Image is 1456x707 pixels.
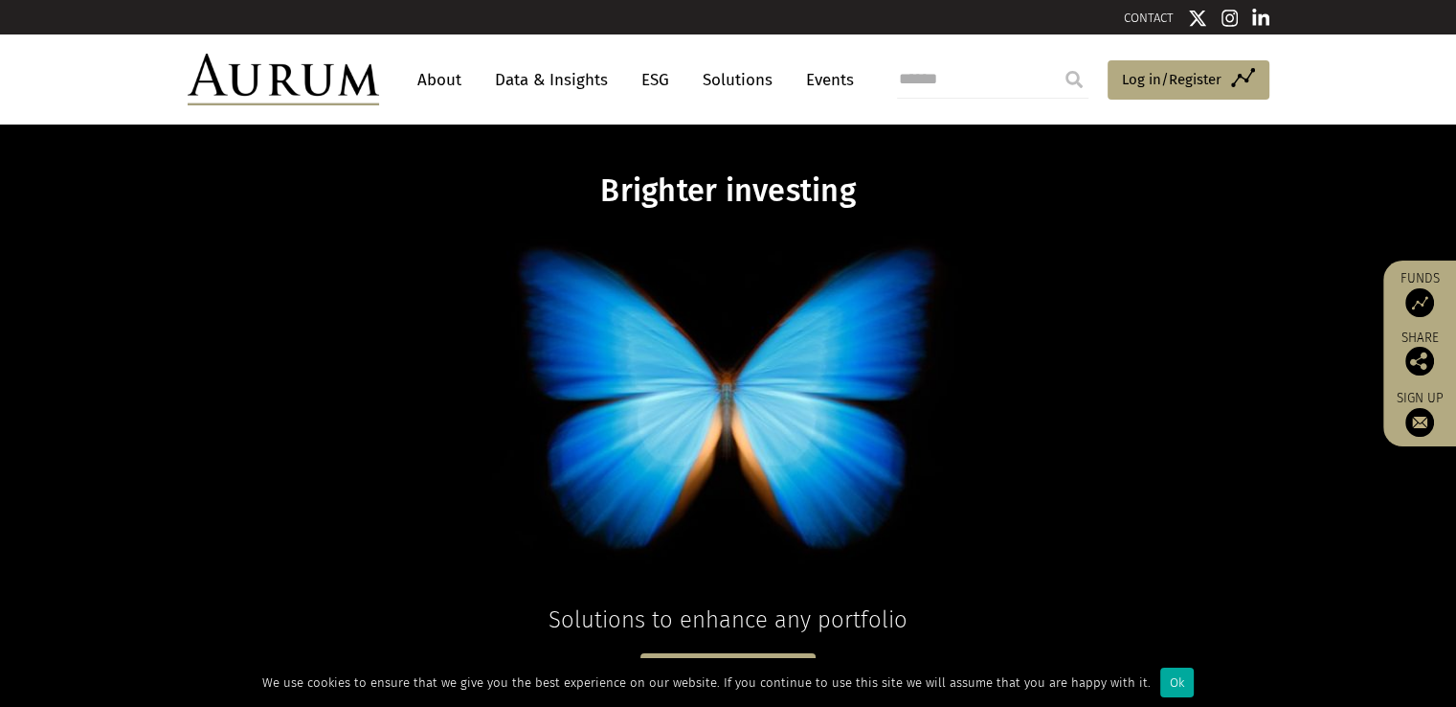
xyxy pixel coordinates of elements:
span: Solutions to enhance any portfolio [549,606,907,633]
a: ESG [632,62,679,98]
img: Aurum [188,54,379,105]
input: Submit [1055,60,1093,99]
img: Instagram icon [1221,9,1239,28]
a: Solutions [693,62,782,98]
img: Linkedin icon [1252,9,1269,28]
a: Sign up [1393,390,1446,437]
a: Solutions [640,653,816,702]
a: CONTACT [1124,11,1174,25]
span: Log in/Register [1122,68,1221,91]
img: Share this post [1405,347,1434,376]
a: Funds [1393,270,1446,317]
a: Log in/Register [1108,60,1269,101]
a: Events [796,62,854,98]
a: About [408,62,471,98]
img: Twitter icon [1188,9,1207,28]
img: Sign up to our newsletter [1405,408,1434,437]
h1: Brighter investing [359,172,1098,210]
div: Ok [1160,668,1194,697]
a: Data & Insights [485,62,617,98]
img: Access Funds [1405,288,1434,317]
div: Share [1393,331,1446,376]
